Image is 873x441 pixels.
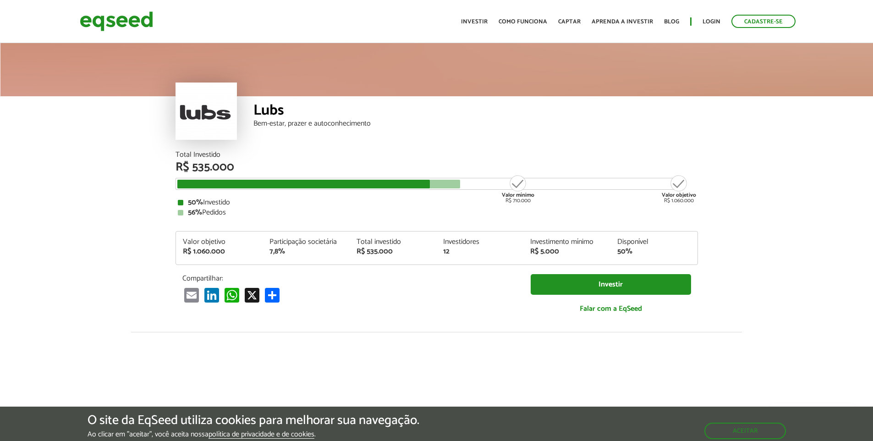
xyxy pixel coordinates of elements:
h5: O site da EqSeed utiliza cookies para melhorar sua navegação. [88,413,419,428]
a: Compartilhar [263,287,281,303]
a: Falar com a EqSeed [531,299,691,318]
a: Blog [664,19,679,25]
a: Aprenda a investir [592,19,653,25]
div: R$ 1.060.000 [183,248,256,255]
a: Investir [461,19,488,25]
div: R$ 710.000 [501,174,535,204]
strong: Valor mínimo [502,191,534,199]
div: Participação societária [269,238,343,246]
div: Investido [178,199,696,206]
div: Lubs [253,103,698,120]
div: 12 [443,248,516,255]
button: Aceitar [704,423,786,439]
p: Ao clicar em "aceitar", você aceita nossa . [88,430,419,439]
div: Disponível [617,238,691,246]
a: X [243,287,261,303]
div: R$ 535.000 [357,248,430,255]
a: Login [703,19,720,25]
strong: 50% [188,196,203,209]
div: 50% [617,248,691,255]
a: LinkedIn [203,287,221,303]
strong: 56% [188,206,202,219]
div: Bem-estar, prazer e autoconhecimento [253,120,698,127]
img: EqSeed [80,9,153,33]
a: WhatsApp [223,287,241,303]
a: Investir [531,274,691,295]
div: Pedidos [178,209,696,216]
div: Total investido [357,238,430,246]
a: Fale conosco [770,403,855,423]
div: R$ 1.060.000 [662,174,696,204]
div: Investidores [443,238,516,246]
a: Como funciona [499,19,547,25]
div: Investimento mínimo [530,238,604,246]
a: política de privacidade e de cookies [209,431,314,439]
div: Total Investido [176,151,698,159]
p: Compartilhar: [182,274,517,283]
a: Email [182,287,201,303]
div: Valor objetivo [183,238,256,246]
a: Cadastre-se [731,15,796,28]
div: R$ 5.000 [530,248,604,255]
div: 7,8% [269,248,343,255]
strong: Valor objetivo [662,191,696,199]
a: Captar [558,19,581,25]
div: R$ 535.000 [176,161,698,173]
